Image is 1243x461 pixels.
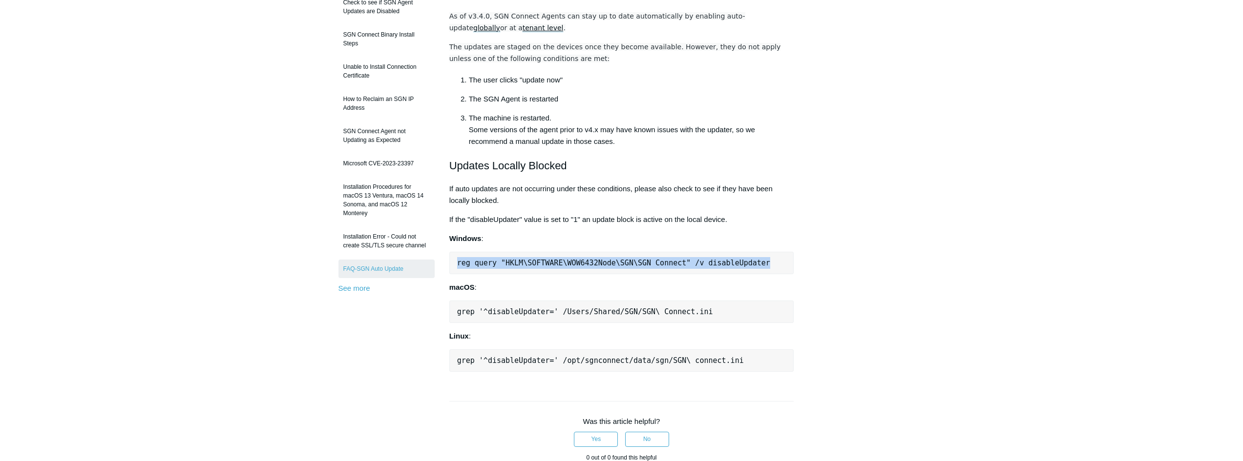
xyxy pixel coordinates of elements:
[338,284,370,292] a: See more
[469,74,794,86] li: The user clicks "update now"
[449,349,794,372] pre: grep '^disableUpdater=' /opt/sgnconnect/data/sgn/SGN\ connect.ini
[449,157,794,174] h2: Updates Locally Blocked
[449,43,781,62] span: The updates are staged on the devices once they become available. However, they do not apply unle...
[574,432,618,446] button: This article was helpful
[523,24,564,32] a: tenant level
[338,25,435,53] a: SGN Connect Binary Install Steps
[500,24,523,32] span: or at a
[449,252,794,274] pre: reg query "HKLM\SOFTWARE\WOW6432Node\SGN\SGN Connect" /v disableUpdater
[338,260,435,278] a: FAQ-SGN Auto Update
[338,227,435,255] a: Installation Error - Could not create SSL/TLS secure channel
[449,330,794,342] p: :
[473,24,500,32] a: globally
[563,24,565,32] span: .
[449,283,475,291] strong: macOS
[449,332,469,340] strong: Linux
[583,417,660,425] span: Was this article helpful?
[449,183,794,206] p: If auto updates are not occurring under these conditions, please also check to see if they have b...
[449,301,794,323] pre: grep '^disableUpdater=' /Users/Shared/SGN/SGN\ Connect.ini
[469,112,794,147] p: The machine is restarted. Some versions of the agent prior to v4.x may have known issues with the...
[338,178,435,222] a: Installation Procedures for macOS 13 Ventura, macOS 14 Sonoma, and macOS 12 Monterey
[586,454,656,461] span: 0 out of 0 found this helpful
[338,154,435,173] a: Microsoft CVE-2023-23397
[625,432,669,446] button: This article was not helpful
[338,90,435,117] a: How to Reclaim an SGN IP Address
[449,281,794,293] p: :
[449,214,794,225] p: If the "disableUpdater" value is set to "1" an update block is active on the local device.
[338,58,435,85] a: Unable to Install Connection Certificate
[449,233,794,244] p: :
[469,93,794,105] p: The SGN Agent is restarted
[449,234,482,242] strong: Windows
[449,12,745,32] span: As of v3.4.0, SGN Connect Agents can stay up to date automatically by enabling auto-update
[338,122,435,149] a: SGN Connect Agent not Updating as Expected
